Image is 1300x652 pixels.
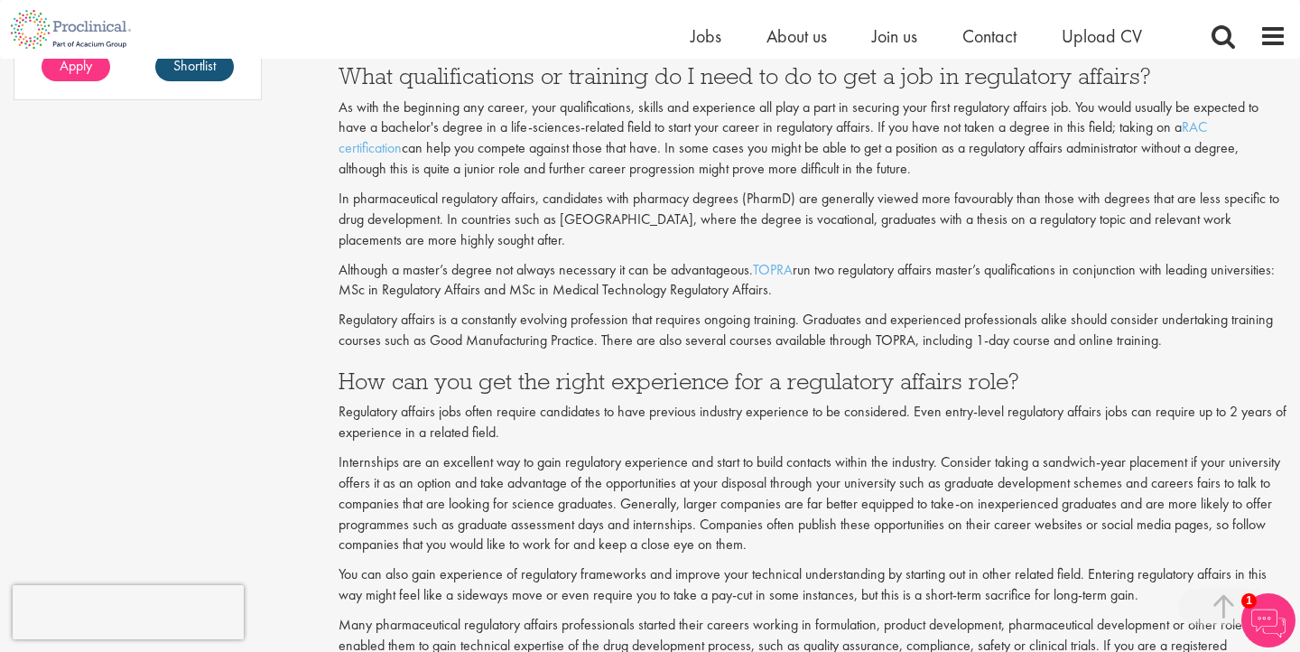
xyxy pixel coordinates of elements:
a: Join us [872,24,917,48]
p: Regulatory affairs jobs often require candidates to have previous industry experience to be consi... [339,402,1286,443]
h3: How can you get the right experience for a regulatory affairs role? [339,369,1286,393]
a: Jobs [691,24,721,48]
a: Apply [42,52,110,81]
img: Chatbot [1241,593,1295,647]
p: Internships are an excellent way to gain regulatory experience and start to build contacts within... [339,452,1286,555]
a: Contact [962,24,1017,48]
a: About us [766,24,827,48]
a: Shortlist [155,52,234,81]
p: Although a master’s degree not always necessary it can be advantageous. run two regulatory affair... [339,260,1286,302]
p: You can also gain experience of regulatory frameworks and improve your technical understanding by... [339,564,1286,606]
a: RAC certification [339,117,1207,157]
span: Apply [60,56,92,75]
h3: What qualifications or training do I need to do to get a job in regulatory affairs? [339,64,1286,88]
iframe: reCAPTCHA [13,585,244,639]
a: TOPRA [753,260,793,279]
p: As with the beginning any career, your qualifications, skills and experience all play a part in s... [339,98,1286,180]
p: Regulatory affairs is a constantly evolving profession that requires ongoing training. Graduates ... [339,310,1286,351]
a: Upload CV [1062,24,1142,48]
p: In pharmaceutical regulatory affairs, candidates with pharmacy degrees (PharmD) are generally vie... [339,189,1286,251]
span: 1 [1241,593,1257,609]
